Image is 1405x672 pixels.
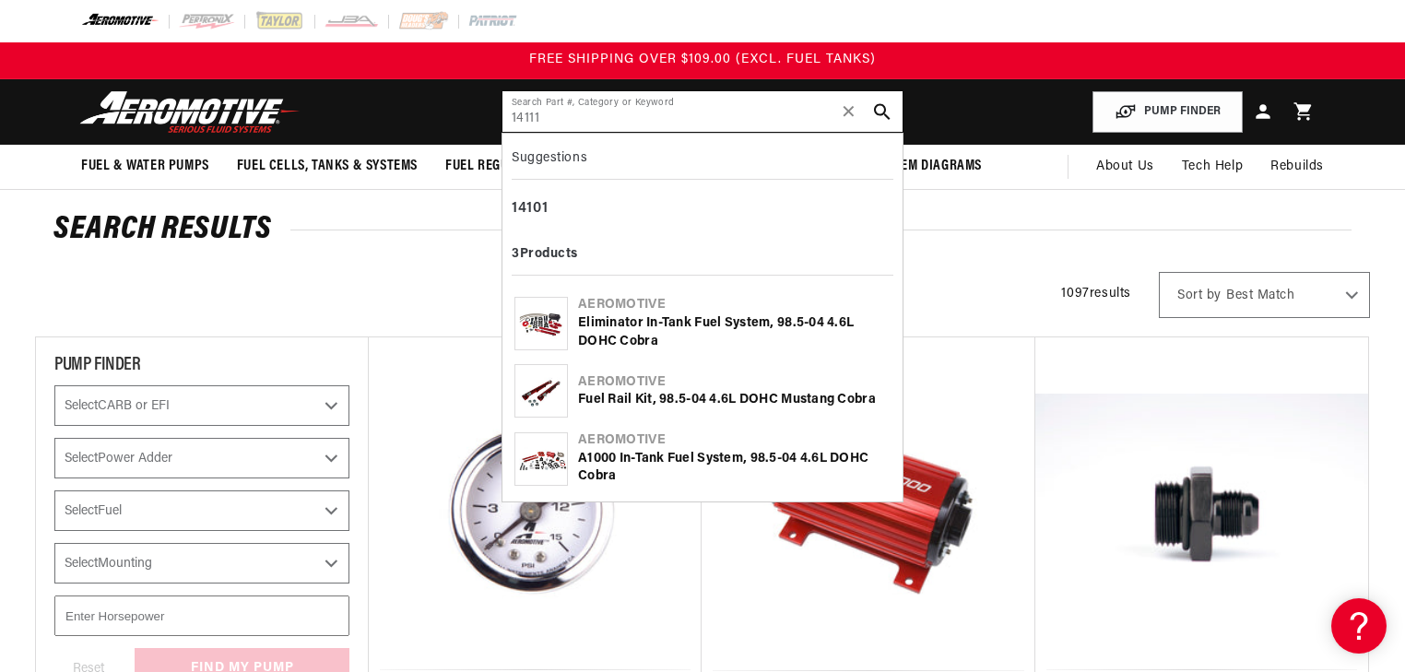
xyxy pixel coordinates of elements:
[873,157,982,176] span: System Diagrams
[578,431,891,450] div: Aeromotive
[1168,145,1257,189] summary: Tech Help
[578,373,891,392] div: Aeromotive
[1177,287,1222,305] span: Sort by
[512,194,893,225] div: 14101
[862,91,903,132] button: search button
[53,216,1352,245] h2: Search Results
[578,450,891,486] div: A1000 In-Tank Fuel System, 98.5-04 4.6L DOHC Cobra
[1270,157,1324,177] span: Rebuilds
[1182,157,1243,177] span: Tech Help
[75,90,305,134] img: Aeromotive
[445,157,553,176] span: Fuel Regulators
[237,157,418,176] span: Fuel Cells, Tanks & Systems
[1096,159,1154,173] span: About Us
[502,91,903,132] input: Search by Part Number, Category or Keyword
[859,145,996,188] summary: System Diagrams
[1082,145,1168,189] a: About Us
[54,385,349,426] select: CARB or EFI
[529,53,876,66] span: FREE SHIPPING OVER $109.00 (EXCL. FUEL TANKS)
[81,157,209,176] span: Fuel & Water Pumps
[1159,272,1370,318] select: Sort by
[54,356,141,374] span: PUMP FINDER
[54,595,349,636] input: Enter Horsepower
[431,145,567,188] summary: Fuel Regulators
[54,490,349,531] select: Fuel
[841,97,857,126] span: ✕
[578,296,891,314] div: Aeromotive
[54,543,349,584] select: Mounting
[512,143,893,180] div: Suggestions
[515,442,567,476] img: A1000 In-Tank Fuel System, 98.5-04 4.6L DOHC Cobra
[578,391,891,409] div: Fuel Rail Kit, 98.5-04 4.6L DOHC Mustang Cobra
[67,145,223,188] summary: Fuel & Water Pumps
[54,438,349,478] select: Power Adder
[578,314,891,350] div: Eliminator In-Tank Fuel System, 98.5-04 4.6L DOHC Cobra
[223,145,431,188] summary: Fuel Cells, Tanks & Systems
[1257,145,1338,189] summary: Rebuilds
[515,373,567,408] img: Fuel Rail Kit, 98.5-04 4.6L DOHC Mustang Cobra
[512,247,578,261] b: 3 Products
[1061,287,1131,301] span: 1097 results
[515,306,567,340] img: Eliminator In-Tank Fuel System, 98.5-04 4.6L DOHC Cobra
[1092,91,1243,133] button: PUMP FINDER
